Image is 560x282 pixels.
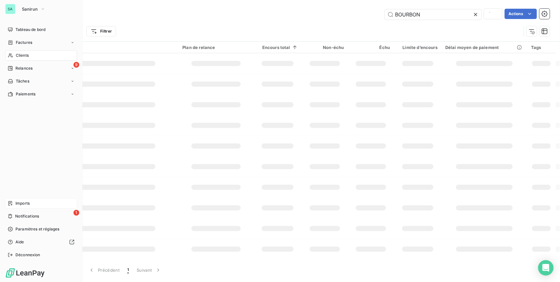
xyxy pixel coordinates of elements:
div: Tags [531,45,552,50]
div: Délai moyen de paiement [445,45,523,50]
span: Paramètres et réglages [15,226,59,232]
a: Aide [5,237,77,247]
span: 1 [73,210,79,216]
div: Échu [352,45,390,50]
span: Clients [16,53,29,58]
button: Filtrer [86,26,116,36]
div: Non-échu [306,45,344,50]
button: Précédent [84,263,123,277]
input: Rechercher [385,9,481,20]
span: Relances [15,65,33,71]
span: Factures [16,40,32,45]
div: SA [5,4,15,14]
span: Sanirun [22,6,38,12]
span: 9 [73,62,79,68]
button: Suivant [133,263,165,277]
div: Limite d’encours [398,45,438,50]
span: Paiements [16,91,35,97]
span: Tâches [16,78,29,84]
span: Aide [15,239,24,245]
button: 1 [123,263,133,277]
button: Actions [505,9,537,19]
span: 1 [127,267,129,273]
img: Logo LeanPay [5,268,45,278]
div: Encours total [257,45,298,50]
span: Notifications [15,213,39,219]
span: Tableau de bord [15,27,45,33]
div: Open Intercom Messenger [538,260,554,276]
span: Déconnexion [15,252,40,258]
div: Plan de relance [182,45,249,50]
span: Imports [15,200,30,206]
